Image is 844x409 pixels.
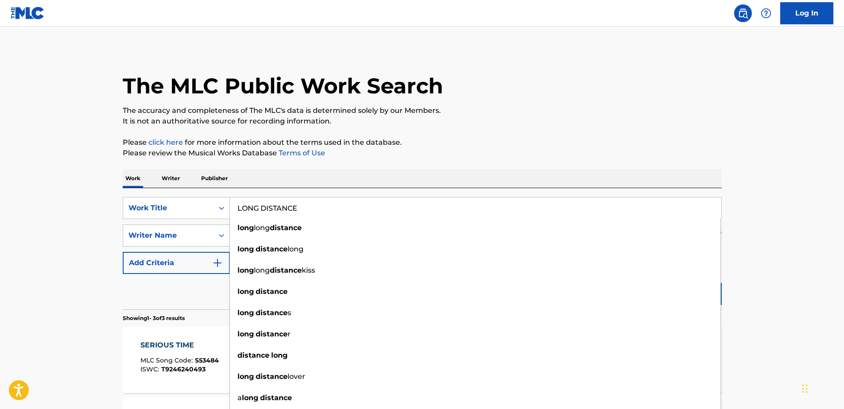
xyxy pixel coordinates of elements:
[123,148,722,158] p: Please review the Musical Works Database
[802,375,808,402] div: Drag
[288,372,305,381] span: lover
[288,309,291,317] span: s
[159,169,183,188] p: Writer
[256,330,288,338] strong: distance
[256,309,288,317] strong: distance
[270,266,302,274] strong: distance
[800,367,844,409] iframe: Chat Widget
[237,266,254,274] strong: long
[140,365,161,373] span: ISWC :
[254,266,270,274] span: long
[198,169,230,188] p: Publisher
[237,287,254,296] strong: long
[734,4,752,22] a: Public Search
[148,138,183,147] a: click here
[128,230,208,241] div: Writer Name
[123,252,230,274] button: Add Criteria
[288,330,291,338] span: r
[237,309,254,317] strong: long
[123,116,722,127] p: It is not an authoritative source for recording information.
[123,327,722,393] a: SERIOUS TIMEMLC Song Code:S53484ISWC:T9246240493Writers (1)[PERSON_NAME] [PERSON_NAME]Recording A...
[195,356,219,364] span: S53484
[123,314,185,322] p: Showing 1 - 3 of 3 results
[277,149,325,157] a: Terms of Use
[140,340,219,351] div: SERIOUS TIME
[302,266,315,274] span: kiss
[260,394,292,402] strong: distance
[780,2,833,24] a: Log In
[738,8,748,19] img: search
[212,258,223,268] img: 9d2ae6d4665cec9f34b9.svg
[270,224,302,232] strong: distance
[288,245,303,253] span: long
[237,245,254,253] strong: long
[271,351,288,359] strong: long
[237,394,242,402] span: a
[237,372,254,381] strong: long
[123,137,722,148] p: Please for more information about the terms used in the database.
[254,224,270,232] span: long
[256,372,288,381] strong: distance
[123,73,443,99] h1: The MLC Public Work Search
[242,394,258,402] strong: long
[237,330,254,338] strong: long
[761,8,771,19] img: help
[237,351,269,359] strong: distance
[123,197,722,309] form: Search Form
[757,4,775,22] div: Help
[128,203,208,213] div: Work Title
[123,169,143,188] p: Work
[11,7,45,19] img: MLC Logo
[256,287,288,296] strong: distance
[161,365,206,373] span: T9246240493
[237,224,254,232] strong: long
[123,105,722,116] p: The accuracy and completeness of The MLC's data is determined solely by our Members.
[140,356,195,364] span: MLC Song Code :
[256,245,288,253] strong: distance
